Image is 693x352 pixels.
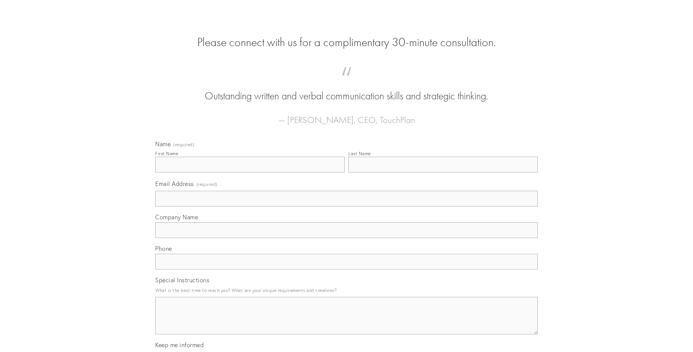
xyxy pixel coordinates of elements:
span: “ [167,74,526,89]
h2: Please connect with us for a complimentary 30-minute consultation. [155,35,538,49]
span: (required) [173,142,194,147]
span: Phone [155,245,172,252]
span: Keep me informed [155,341,204,349]
span: Company Name [155,213,198,221]
div: First Name [155,151,178,156]
span: Special Instructions [155,276,209,284]
span: Email Address [155,180,194,187]
blockquote: Outstanding written and verbal communication skills and strategic thinking. [167,74,526,103]
figcaption: — [PERSON_NAME], CEO, TouchPlan [167,103,526,127]
p: What is the best time to reach you? What are your unique requirements and timelines? [155,285,538,295]
span: (required) [196,179,217,189]
span: Name [155,140,171,148]
div: Last Name [348,151,371,156]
